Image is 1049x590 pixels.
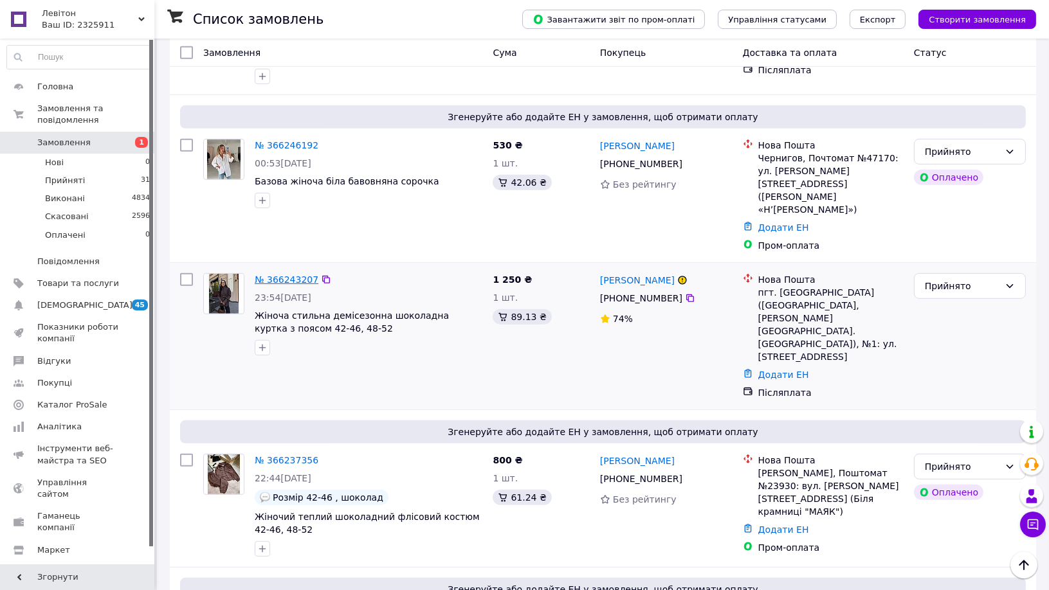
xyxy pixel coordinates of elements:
div: Післяплата [758,386,904,399]
span: Розмір 42-46 , шоколад [273,492,383,503]
div: Прийнято [925,279,999,293]
span: Покупці [37,377,72,389]
span: [PHONE_NUMBER] [600,293,682,303]
div: 89.13 ₴ [493,309,551,325]
a: № 366237356 [255,455,318,465]
span: 1 [135,137,148,148]
div: пгт. [GEOGRAPHIC_DATA] ([GEOGRAPHIC_DATA], [PERSON_NAME][GEOGRAPHIC_DATA]. [GEOGRAPHIC_DATA]), №1... [758,286,904,363]
span: Левітон [42,8,138,19]
span: 800 ₴ [493,455,522,465]
div: [PERSON_NAME], Поштомат №23930: вул. [PERSON_NAME][STREET_ADDRESS] (Біля крамниці "МАЯК") [758,467,904,518]
span: Аналітика [37,421,82,433]
div: Нова Пошта [758,273,904,286]
a: [PERSON_NAME] [600,139,675,152]
span: Показники роботи компанії [37,321,119,344]
a: [PERSON_NAME] [600,274,675,287]
span: 1 шт. [493,292,518,303]
button: Наверх [1010,551,1037,578]
span: 530 ₴ [493,140,522,150]
span: [PHONE_NUMBER] [600,474,682,484]
span: Управління сайтом [37,477,119,500]
a: Створити замовлення [906,13,1036,24]
button: Чат з покупцем [1020,512,1046,537]
a: [PERSON_NAME] [600,454,675,467]
span: Без рейтингу [613,494,677,505]
span: 1 250 ₴ [493,274,532,285]
span: Головна [37,81,73,93]
span: Створити замовлення [929,15,1026,24]
span: 1 шт. [493,158,518,168]
div: Післяплата [758,64,904,76]
a: Фото товару [203,454,244,495]
span: Замовлення [37,137,91,148]
div: Прийнято [925,145,999,159]
a: Додати ЕН [758,222,809,233]
a: Фото товару [203,273,244,314]
a: Додати ЕН [758,370,809,380]
a: Додати ЕН [758,524,809,535]
a: Фото товару [203,139,244,180]
span: Завантажити звіт по пром-оплаті [533,13,695,25]
span: 22:44[DATE] [255,473,311,483]
div: 42.06 ₴ [493,175,551,190]
span: Жіночий теплий шоколадний флісовий костюм 42-46, 48-52 [255,512,480,535]
span: [DEMOGRAPHIC_DATA] [37,299,132,311]
h1: Список замовлень [193,12,324,27]
div: Нова Пошта [758,139,904,152]
div: Оплачено [914,485,983,500]
a: № 366243207 [255,274,318,285]
div: Оплачено [914,170,983,185]
div: Нова Пошта [758,454,904,467]
a: № 366246192 [255,140,318,150]
span: Скасовані [45,211,89,222]
span: Покупець [600,48,646,58]
span: 23:54[DATE] [255,292,311,303]
button: Створити замовлення [918,10,1036,29]
span: 00:53[DATE] [255,158,311,168]
span: Оплачені [45,229,86,241]
span: 45 [132,299,148,310]
div: Прийнято [925,460,999,474]
span: 2596 [132,211,150,222]
span: Статус [914,48,947,58]
div: Пром-оплата [758,239,904,252]
img: Фото товару [207,139,240,179]
span: Товари та послуги [37,278,119,289]
span: Cума [493,48,516,58]
span: Замовлення та повідомлення [37,103,154,126]
span: [PHONE_NUMBER] [600,159,682,169]
img: Фото товару [208,454,240,494]
span: 4834 [132,193,150,204]
span: 74% [613,314,633,324]
a: Жіноча стильна демісезонна шоколадна куртка з поясом 42-46, 48-52 [255,310,449,334]
button: Експорт [850,10,906,29]
span: Каталог ProSale [37,399,107,411]
span: Інструменти веб-майстра та SEO [37,443,119,466]
span: Згенеруйте або додайте ЕН у замовлення, щоб отримати оплату [185,425,1021,438]
span: Доставка та оплата [743,48,837,58]
span: Маркет [37,544,70,556]
div: Ваш ID: 2325911 [42,19,154,31]
span: Виконані [45,193,85,204]
div: 61.24 ₴ [493,490,551,505]
div: Пром-оплата [758,541,904,554]
img: :speech_balloon: [260,492,270,503]
span: Замовлення [203,48,260,58]
img: Фото товару [209,274,239,314]
button: Управління статусами [718,10,837,29]
span: Повідомлення [37,256,100,267]
button: Завантажити звіт по пром-оплаті [522,10,705,29]
span: Експорт [860,15,896,24]
span: Відгуки [37,355,71,367]
span: Прийняті [45,175,85,186]
span: 31 [141,175,150,186]
span: 0 [145,229,150,241]
span: Згенеруйте або додайте ЕН у замовлення, щоб отримати оплату [185,111,1021,123]
span: Управління статусами [728,15,826,24]
span: Нові [45,157,64,168]
a: Базова жіноча біла бавовняна сорочка [255,176,439,186]
span: 1 шт. [493,473,518,483]
span: Гаманець компанії [37,510,119,533]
